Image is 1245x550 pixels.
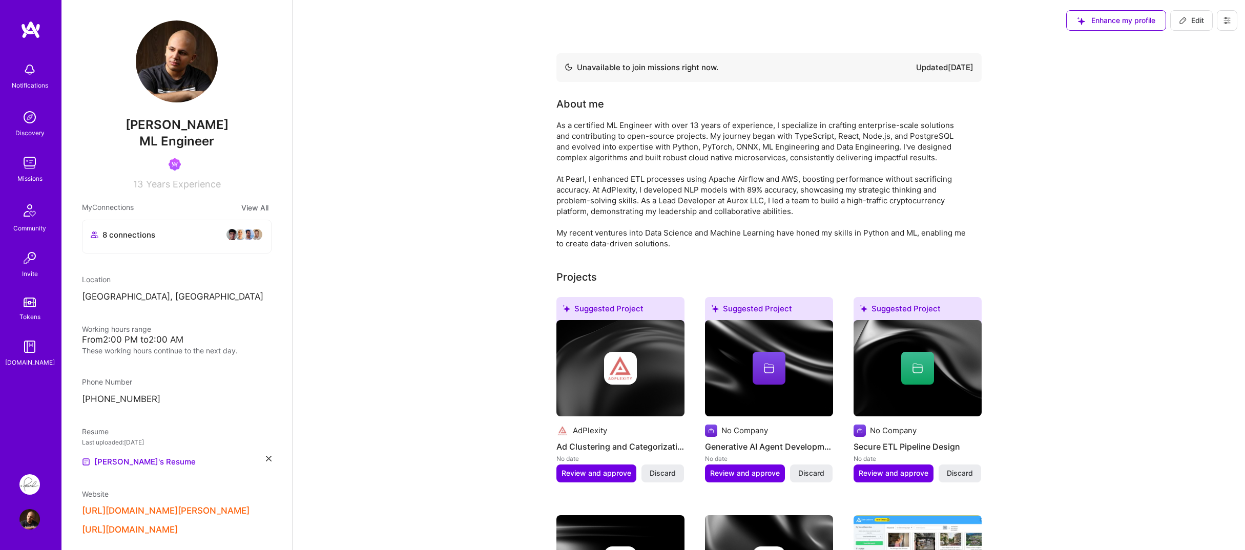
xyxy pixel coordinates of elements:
button: Review and approve [854,464,933,482]
span: 13 [133,179,143,189]
i: icon SuggestedTeams [860,305,867,312]
div: Tokens [19,311,40,322]
span: Phone Number [82,377,132,386]
div: No date [556,453,684,464]
img: Invite [19,248,40,268]
div: Updated [DATE] [916,61,973,74]
img: Been on Mission [169,158,181,171]
span: Years Experience [146,179,221,189]
div: Missions [17,173,43,184]
span: Review and approve [562,468,631,478]
span: Discard [947,468,973,478]
button: Review and approve [705,464,785,482]
img: tokens [24,298,36,307]
div: [DOMAIN_NAME] [5,357,55,368]
img: avatar [226,228,238,241]
button: Enhance my profile [1066,10,1166,31]
button: View All [238,202,272,214]
div: Notifications [12,80,48,91]
button: 8 connectionsavataravataravataravatar [82,220,272,253]
img: logo [20,20,41,39]
img: avatar [234,228,246,241]
span: Working hours range [82,325,151,333]
img: User Avatar [19,509,40,530]
p: [GEOGRAPHIC_DATA], [GEOGRAPHIC_DATA] [82,291,272,303]
span: My Connections [82,202,134,214]
i: icon SuggestedTeams [563,305,570,312]
div: About me [556,96,604,112]
div: Suggested Project [854,297,982,324]
p: [PHONE_NUMBER] [82,393,272,406]
img: Availability [565,63,573,71]
h4: Generative AI Agent Development [705,440,833,453]
h4: Secure ETL Pipeline Design [854,440,982,453]
button: Discard [790,464,833,482]
div: Discovery [15,128,45,138]
span: Discard [650,468,676,478]
div: AdPlexity [573,425,607,436]
img: avatar [242,228,255,241]
div: These working hours continue to the next day. [82,345,272,356]
img: avatar [251,228,263,241]
img: Company logo [604,352,637,385]
div: No Company [721,425,768,436]
img: guide book [19,336,40,357]
img: cover [854,320,982,416]
i: icon SuggestedTeams [1077,17,1085,25]
button: Discard [939,464,981,482]
img: cover [556,320,684,416]
img: Community [17,198,42,223]
div: No date [854,453,982,464]
div: Projects [556,269,597,285]
div: From 2:00 PM to 2:00 AM [82,334,272,345]
div: No Company [870,425,917,436]
a: [PERSON_NAME]'s Resume [82,456,196,468]
img: cover [705,320,833,416]
span: Discard [798,468,824,478]
button: [URL][DOMAIN_NAME][PERSON_NAME] [82,505,250,516]
h4: Ad Clustering and Categorization [556,440,684,453]
img: Pearl: ML Engineering Team [19,474,40,495]
span: Review and approve [710,468,780,478]
img: Resume [82,458,90,466]
div: Community [13,223,46,234]
div: Invite [22,268,38,279]
div: Suggested Project [705,297,833,324]
span: 8 connections [102,229,155,240]
span: Edit [1179,15,1204,26]
button: Edit [1170,10,1213,31]
img: Company logo [854,425,866,437]
a: Pearl: ML Engineering Team [17,474,43,495]
button: Review and approve [556,464,636,482]
span: Resume [82,427,109,436]
i: icon SuggestedTeams [711,305,719,312]
span: Review and approve [859,468,928,478]
div: Location [82,274,272,285]
img: discovery [19,107,40,128]
div: No date [705,453,833,464]
img: User Avatar [136,20,218,102]
span: [PERSON_NAME] [82,117,272,133]
a: User Avatar [17,509,43,530]
img: Company logo [705,425,717,437]
div: Unavailable to join missions right now. [565,61,718,74]
i: icon Collaborator [91,231,98,239]
span: Website [82,490,109,498]
div: Last uploaded: [DATE] [82,437,272,448]
div: Suggested Project [556,297,684,324]
img: teamwork [19,153,40,173]
div: As a certified ML Engineer with over 13 years of experience, I specialize in crafting enterprise-... [556,120,966,249]
img: bell [19,59,40,80]
span: ML Engineer [139,134,214,149]
span: Enhance my profile [1077,15,1155,26]
button: Discard [641,464,684,482]
i: icon Close [266,456,272,461]
button: [URL][DOMAIN_NAME] [82,524,178,535]
img: Company logo [556,425,569,437]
